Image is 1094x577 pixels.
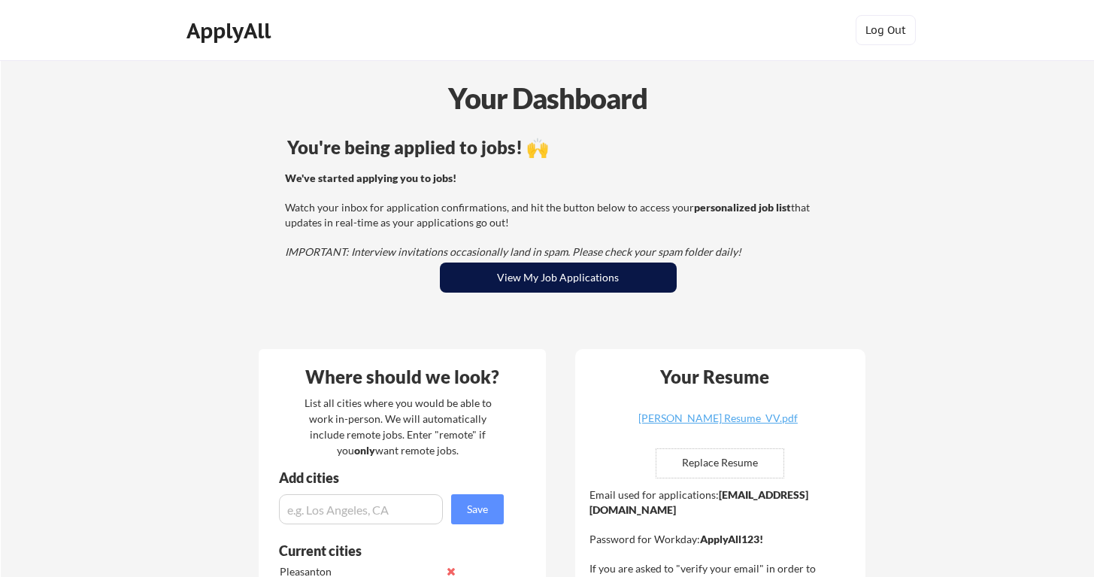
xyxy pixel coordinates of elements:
[279,494,443,524] input: e.g. Los Angeles, CA
[279,544,487,557] div: Current cities
[694,201,791,214] strong: personalized job list
[856,15,916,45] button: Log Out
[641,368,789,386] div: Your Resume
[451,494,504,524] button: Save
[285,172,456,184] strong: We've started applying you to jobs!
[186,18,275,44] div: ApplyAll
[295,395,502,458] div: List all cities where you would be able to work in-person. We will automatically include remote j...
[285,171,827,260] div: Watch your inbox for application confirmations, and hit the button below to access your that upda...
[279,471,508,484] div: Add cities
[354,444,375,457] strong: only
[700,533,763,545] strong: ApplyAll123!
[629,413,808,424] div: [PERSON_NAME] Resume_VV.pdf
[589,488,808,516] strong: [EMAIL_ADDRESS][DOMAIN_NAME]
[2,77,1094,120] div: Your Dashboard
[285,245,741,258] em: IMPORTANT: Interview invitations occasionally land in spam. Please check your spam folder daily!
[287,138,829,156] div: You're being applied to jobs! 🙌
[629,413,808,436] a: [PERSON_NAME] Resume_VV.pdf
[440,263,677,293] button: View My Job Applications
[262,368,542,386] div: Where should we look?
